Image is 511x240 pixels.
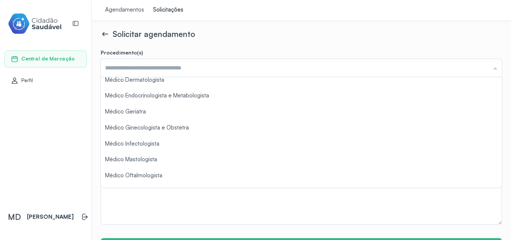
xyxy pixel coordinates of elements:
[101,49,143,56] span: Procedimento(s)
[27,213,74,221] p: [PERSON_NAME]
[101,152,502,168] li: Médico Mastologista
[21,77,33,84] span: Perfil
[101,88,502,104] li: Médico Endocrinologista e Metabologista
[8,212,21,222] span: MD
[101,104,502,120] li: Médico Geriatra
[113,29,195,39] span: Solicitar agendamento
[11,77,80,84] a: Perfil
[153,6,183,14] div: Solicitações
[21,56,75,62] span: Central de Marcação
[101,120,502,136] li: Médico Ginecologista e Obstetra
[101,168,502,184] li: Médico Oftalmologista
[101,72,502,88] li: Médico Dermatologista
[8,12,62,35] img: cidadao-saudavel-filled-logo.svg
[101,136,502,152] li: Médico Infectologista
[11,55,80,63] a: Central de Marcação
[101,184,502,200] li: Médico Ortopedista e Traumatologista
[105,6,144,14] div: Agendamentos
